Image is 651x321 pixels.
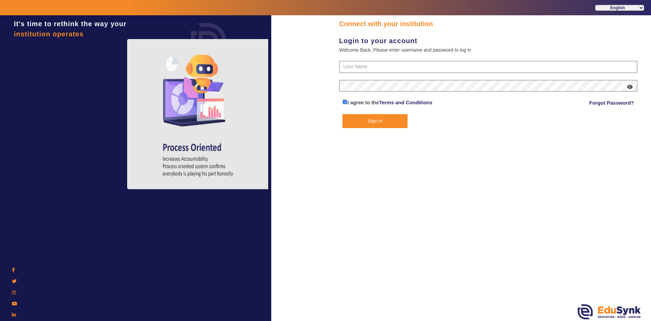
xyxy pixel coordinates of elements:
[342,114,408,128] button: Sign In
[339,61,637,73] input: User Name
[14,30,84,38] span: institution operates
[589,99,634,107] a: Forgot Password?
[578,304,641,319] img: edusynk.png
[183,15,234,66] img: login.png
[127,39,270,189] img: login4.png
[339,19,637,29] div: Connect with your institution
[339,36,637,46] div: Login to your account
[379,100,432,105] a: Terms and Conditions
[339,46,637,54] div: Welcome Back, Please enter username and password to log in
[347,100,379,105] span: I agree to the
[14,20,126,28] span: It's time to rethink the way your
